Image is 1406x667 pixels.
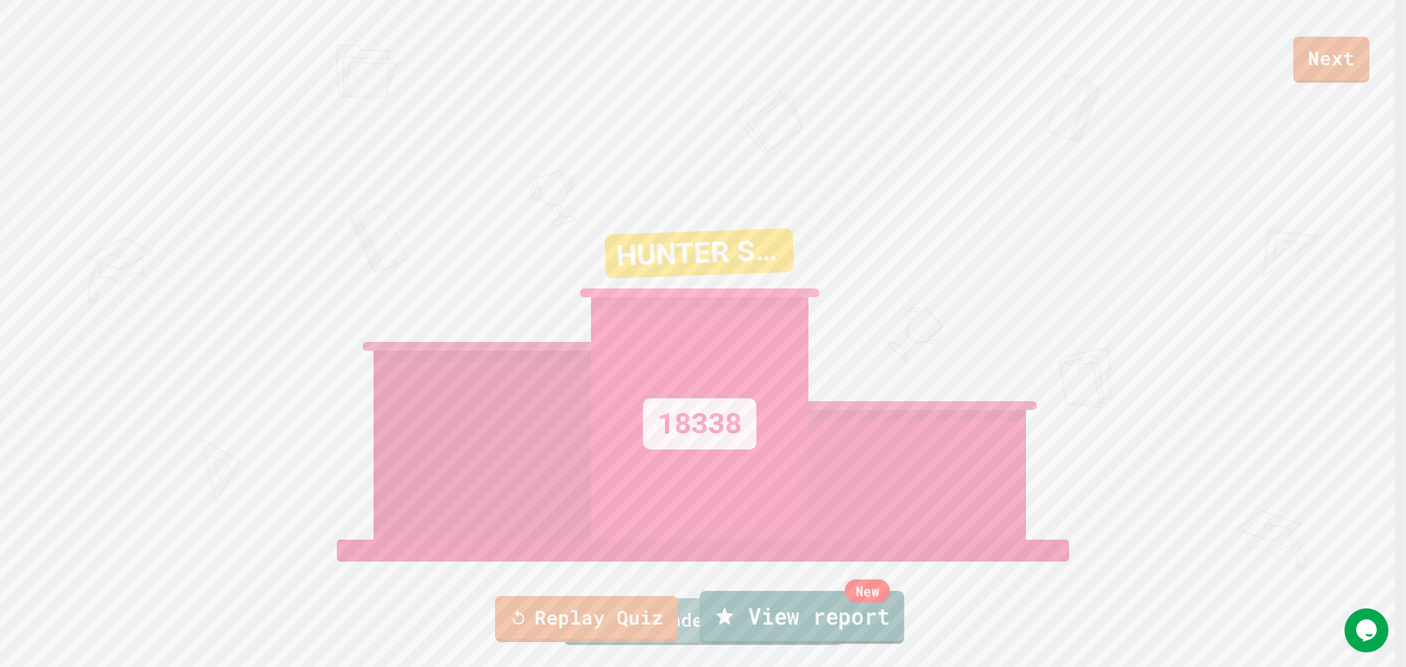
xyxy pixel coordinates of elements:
[643,398,756,450] div: 18338
[1344,608,1391,652] iframe: chat widget
[1293,37,1369,83] a: Next
[495,596,678,642] a: Replay Quiz
[604,228,794,278] div: HUNTER SELF
[699,591,904,644] a: View report
[845,579,890,603] div: New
